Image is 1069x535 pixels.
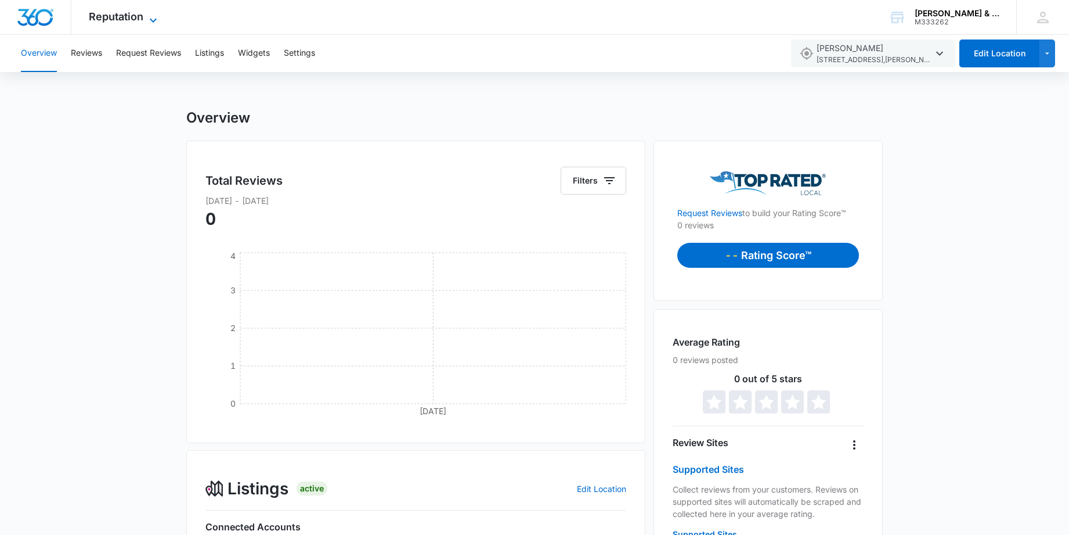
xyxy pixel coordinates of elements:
span: [PERSON_NAME] [817,42,933,66]
p: 0 reviews [677,219,859,231]
tspan: 1 [230,361,236,371]
h5: Total Reviews [205,172,283,189]
span: [STREET_ADDRESS] , [PERSON_NAME][GEOGRAPHIC_DATA] , NY [817,55,933,66]
span: Listings [227,476,288,501]
a: Supported Sites [673,464,744,475]
button: Overflow Menu [845,436,864,454]
button: Edit Location [959,40,1039,67]
a: Request Reviews [677,208,742,218]
tspan: 3 [230,285,236,295]
img: Top Rated Local Logo [710,171,826,195]
p: -- [725,247,741,263]
p: [DATE] - [DATE] [205,195,626,207]
button: Reviews [71,35,102,72]
h6: Connected Accounts [205,520,626,534]
tspan: [DATE] [420,406,446,416]
span: Reputation [89,10,143,23]
tspan: 2 [230,323,236,333]
div: account name [915,9,999,18]
p: 0 out of 5 stars [673,374,864,383]
a: Edit Location [577,484,626,494]
p: 0 reviews posted [673,354,864,366]
p: Collect reviews from your customers. Reviews on supported sites will automatically be scraped and... [673,483,864,520]
span: 0 [205,209,216,229]
button: Listings [195,35,224,72]
button: [PERSON_NAME][STREET_ADDRESS],[PERSON_NAME][GEOGRAPHIC_DATA],NY [791,40,955,67]
button: Overview [21,35,57,72]
tspan: 4 [230,251,236,261]
div: Active [297,482,327,495]
div: account id [915,18,999,26]
button: Filters [561,167,626,195]
h1: Overview [186,109,250,127]
h4: Review Sites [673,436,728,450]
button: Widgets [238,35,270,72]
p: Rating Score™ [741,247,811,263]
tspan: 0 [230,398,236,408]
button: Settings [284,35,315,72]
h4: Average Rating [673,335,740,349]
button: Request Reviews [116,35,181,72]
p: to build your Rating Score™ [677,195,859,219]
